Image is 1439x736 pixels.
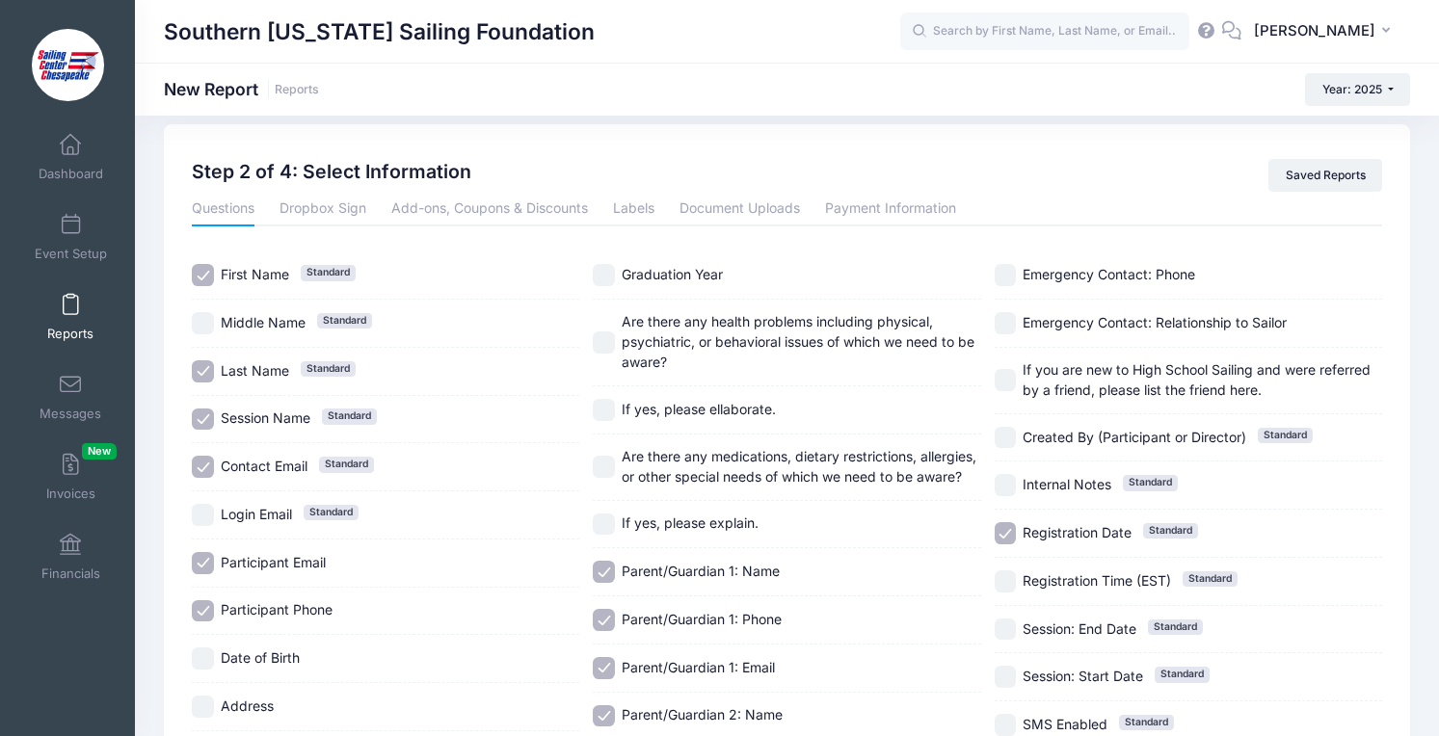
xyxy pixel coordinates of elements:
a: Add-ons, Coupons & Discounts [391,192,588,226]
span: New [82,443,117,460]
span: Standard [1123,475,1178,490]
input: Last NameStandard [192,360,214,382]
span: Registration Date [1023,524,1132,540]
span: Invoices [46,486,95,502]
input: Search by First Name, Last Name, or Email... [900,13,1189,51]
h1: Southern [US_STATE] Sailing Foundation [164,10,595,54]
input: Are there any medications, dietary restrictions, allergies, or other special needs of which we ne... [593,456,615,478]
span: Messages [40,406,101,422]
span: Standard [1143,523,1198,539]
span: Parent/Guardian 1: Name [622,563,780,579]
input: Date of Birth [192,647,214,670]
span: Login Email [221,506,292,522]
span: Session: Start Date [1023,668,1143,684]
input: Parent/Guardian 2: Name [593,705,615,727]
a: InvoicesNew [25,443,117,511]
span: Parent/Guardian 2: Name [622,706,783,723]
h2: Step 2 of 4: Select Information [192,159,471,186]
span: Parent/Guardian 1: Phone [622,611,782,627]
a: Labels [613,192,654,226]
a: Questions [192,192,254,226]
span: If you are new to High School Sailing and were referred by a friend, please list the friend here. [1023,361,1371,398]
a: Dropbox Sign [280,192,366,226]
span: Standard [301,361,356,377]
span: Event Setup [35,246,107,262]
input: Address [192,696,214,718]
span: Standard [1148,619,1203,635]
button: [PERSON_NAME] [1241,10,1410,54]
a: Payment Information [825,192,956,226]
span: Middle Name [221,314,306,330]
span: Registration Time (EST) [1023,572,1171,589]
input: First NameStandard [192,264,214,286]
input: Internal NotesStandard [995,474,1017,496]
span: If yes, please explain. [622,514,759,531]
span: Reports [47,326,93,342]
span: If yes, please ellaborate. [622,401,776,417]
a: Reports [25,283,117,351]
span: Standard [301,265,356,280]
a: Financials [25,523,117,591]
a: Reports [275,83,319,97]
input: Login EmailStandard [192,504,214,526]
span: Are there any health problems including physical, psychiatric, or behavioral issues of which we n... [622,313,974,370]
input: Graduation Year [593,264,615,286]
input: Emergency Contact: Relationship to Sailor [995,312,1017,334]
span: SMS Enabled [1023,716,1107,732]
a: Document Uploads [680,192,800,226]
span: Year: 2025 [1322,82,1382,96]
input: Parent/Guardian 1: Name [593,561,615,583]
span: Standard [322,408,377,424]
span: Contact Email [221,458,307,474]
span: Standard [304,505,359,520]
span: Address [221,697,274,714]
span: Emergency Contact: Phone [1023,266,1195,282]
input: Contact EmailStandard [192,456,214,478]
a: Messages [25,363,117,431]
span: Financials [41,565,100,582]
button: Year: 2025 [1305,73,1410,106]
input: Session: Start DateStandard [995,666,1017,688]
span: [PERSON_NAME] [1254,20,1375,41]
input: Emergency Contact: Phone [995,264,1017,286]
input: Registration Time (EST)Standard [995,570,1017,592]
span: Standard [317,313,372,329]
a: Saved Reports [1268,159,1382,192]
input: Parent/Guardian 1: Email [593,657,615,679]
input: Participant Phone [192,600,214,622]
input: Registration DateStandard [995,522,1017,544]
input: Middle NameStandard [192,312,214,334]
img: Southern Maryland Sailing Foundation [32,29,104,101]
span: Standard [1155,667,1210,682]
input: Participant Email [192,552,214,574]
input: If you are new to High School Sailing and were referred by a friend, please list the friend here. [995,369,1017,391]
span: Standard [1119,715,1174,730]
input: Session NameStandard [192,408,214,431]
input: Created By (Participant or Director)Standard [995,427,1017,449]
span: Session Name [221,409,310,426]
input: Parent/Guardian 1: Phone [593,609,615,631]
input: If yes, please ellaborate. [593,399,615,421]
span: Parent/Guardian 1: Email [622,659,775,675]
span: Participant Phone [221,601,333,618]
span: Created By (Participant or Director) [1023,429,1246,445]
h1: New Report [164,79,319,99]
input: Are there any health problems including physical, psychiatric, or behavioral issues of which we n... [593,331,615,354]
span: Standard [1258,428,1313,443]
span: Date of Birth [221,649,300,666]
a: Dashboard [25,123,117,191]
span: Are there any medications, dietary restrictions, allergies, or other special needs of which we ne... [622,448,976,485]
span: Session: End Date [1023,620,1136,637]
input: Session: End DateStandard [995,618,1017,641]
input: If yes, please explain. [593,513,615,536]
span: Last Name [221,362,289,379]
span: Internal Notes [1023,476,1111,492]
span: Standard [1183,571,1238,587]
span: Graduation Year [622,266,723,282]
span: Dashboard [39,166,103,182]
span: Standard [319,457,374,472]
span: First Name [221,266,289,282]
input: SMS EnabledStandard [995,714,1017,736]
span: Emergency Contact: Relationship to Sailor [1023,314,1287,330]
span: Participant Email [221,554,326,570]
